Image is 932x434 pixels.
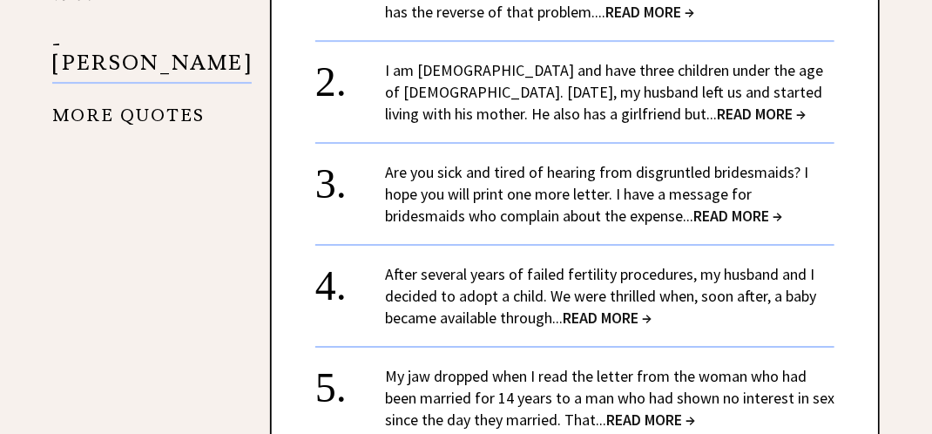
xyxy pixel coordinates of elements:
a: Are you sick and tired of hearing from disgruntled bridesmaids? I hope you will print one more le... [385,162,808,226]
div: 3. [315,161,385,193]
span: READ MORE → [717,104,806,124]
span: READ MORE → [563,308,652,328]
span: READ MORE → [605,2,694,22]
div: 2. [315,59,385,92]
div: 5. [315,365,385,397]
a: MORE QUOTES [52,92,205,125]
span: READ MORE → [606,410,695,430]
a: I am [DEMOGRAPHIC_DATA] and have three children under the age of [DEMOGRAPHIC_DATA]. [DATE], my h... [385,60,823,124]
span: READ MORE → [693,206,782,226]
p: - [PERSON_NAME] [52,34,252,84]
div: 4. [315,263,385,295]
a: After several years of failed fertility procedures, my husband and I decided to adopt a child. We... [385,264,816,328]
a: My jaw dropped when I read the letter from the woman who had been married for 14 years to a man w... [385,366,834,430]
